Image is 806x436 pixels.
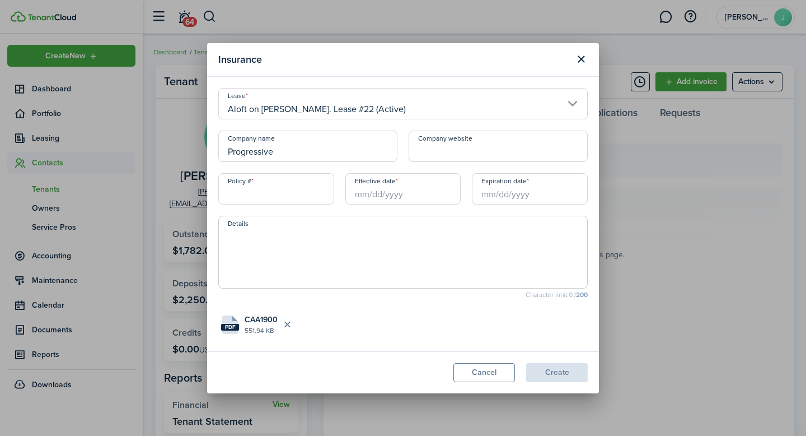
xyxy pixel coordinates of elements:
button: Delete file [278,315,297,334]
file-icon: File [221,316,239,334]
span: CAA190086-[PERSON_NAME].pdf [245,314,278,326]
b: 200 [576,290,588,300]
input: mm/dd/yyyy [345,173,461,205]
file-size: 551.94 KB [245,326,278,336]
small: Character limit: 0 / [218,291,588,298]
modal-title: Insurance [218,49,569,71]
input: mm/dd/yyyy [472,173,588,205]
button: Close modal [571,50,591,69]
button: Cancel [453,363,515,382]
file-extension: pdf [221,324,239,331]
